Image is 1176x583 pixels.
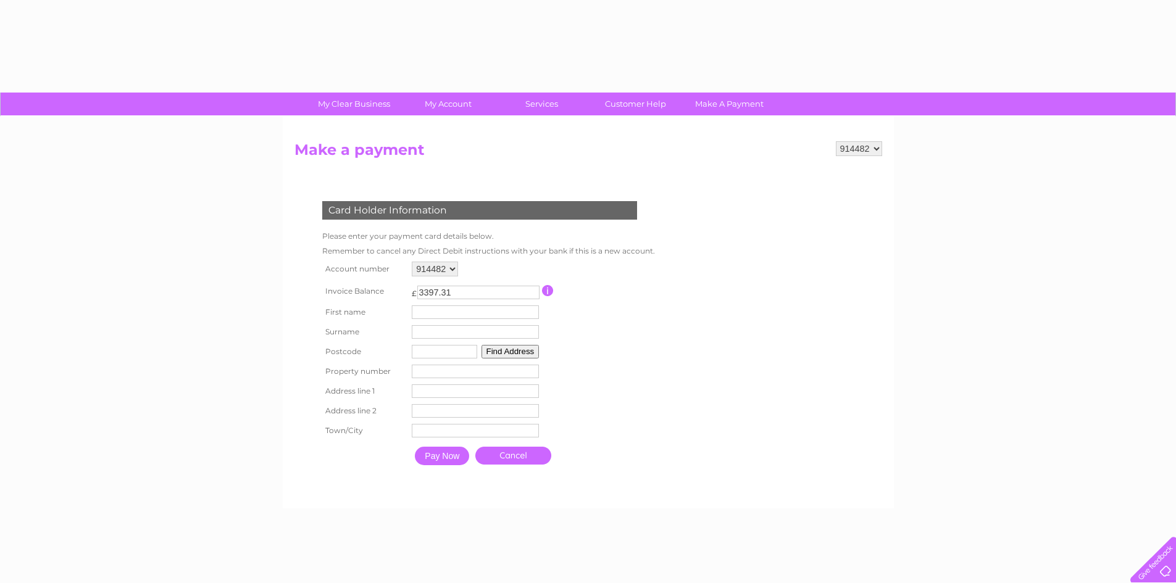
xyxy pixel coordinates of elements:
td: £ [412,283,417,298]
button: Find Address [482,345,540,358]
h2: Make a payment [294,141,882,165]
th: Account number [319,258,409,279]
th: Property number [319,362,409,381]
td: Please enter your payment card details below. [319,229,658,244]
a: Make A Payment [678,93,780,115]
a: My Account [397,93,499,115]
a: Cancel [475,447,551,465]
th: First name [319,302,409,322]
a: Services [491,93,593,115]
th: Postcode [319,342,409,362]
input: Pay Now [415,447,469,465]
th: Town/City [319,421,409,440]
input: Information [542,285,554,296]
th: Invoice Balance [319,279,409,302]
div: Card Holder Information [322,201,637,220]
th: Address line 1 [319,381,409,401]
a: My Clear Business [303,93,405,115]
a: Customer Help [585,93,686,115]
td: Remember to cancel any Direct Debit instructions with your bank if this is a new account. [319,244,658,258]
th: Address line 2 [319,401,409,421]
th: Surname [319,322,409,342]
